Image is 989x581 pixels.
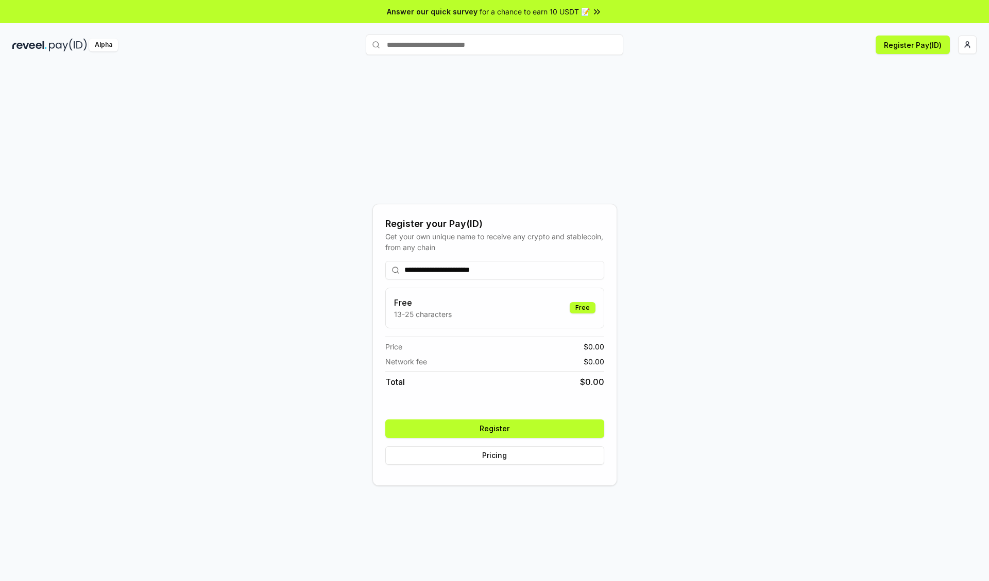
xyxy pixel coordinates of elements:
[584,356,604,367] span: $ 0.00
[385,231,604,253] div: Get your own unique name to receive any crypto and stablecoin, from any chain
[876,36,950,54] button: Register Pay(ID)
[570,302,595,313] div: Free
[394,296,452,309] h3: Free
[89,39,118,51] div: Alpha
[385,376,405,388] span: Total
[385,341,402,352] span: Price
[584,341,604,352] span: $ 0.00
[385,446,604,465] button: Pricing
[385,217,604,231] div: Register your Pay(ID)
[49,39,87,51] img: pay_id
[387,6,478,17] span: Answer our quick survey
[385,356,427,367] span: Network fee
[394,309,452,320] p: 13-25 characters
[480,6,590,17] span: for a chance to earn 10 USDT 📝
[385,419,604,438] button: Register
[12,39,47,51] img: reveel_dark
[580,376,604,388] span: $ 0.00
